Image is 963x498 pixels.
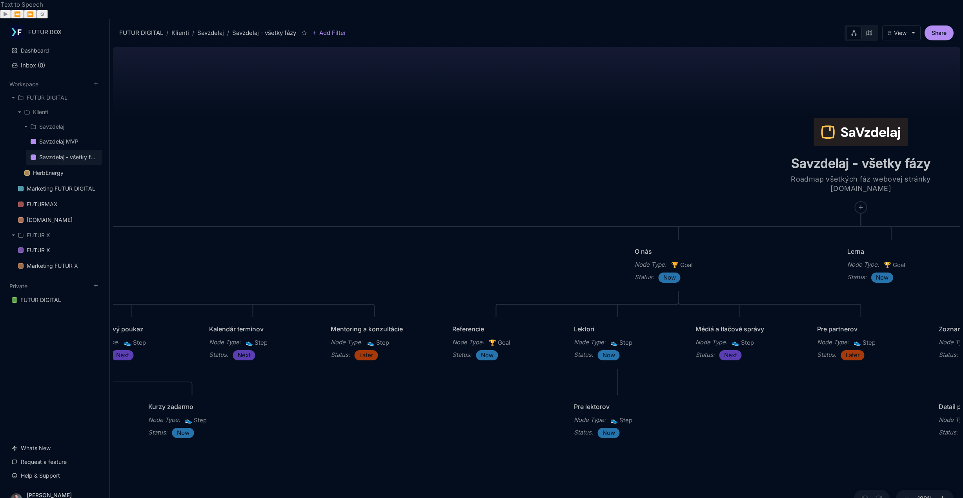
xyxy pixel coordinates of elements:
[635,260,666,269] div: Node Type :
[574,415,606,425] div: Node Type :
[177,428,189,438] span: Now
[610,339,619,346] i: 👟
[732,339,741,346] i: 👟
[13,258,102,273] a: Marketing FUTUR X
[27,245,50,255] div: FUTUR X
[7,441,102,456] a: Whats New
[27,93,67,102] div: FUTUR DIGITAL
[7,228,102,242] div: FUTUR X
[574,338,606,347] div: Node Type :
[246,338,268,347] span: Step
[27,261,78,271] div: Marketing FUTUR X
[367,338,389,347] span: Step
[20,165,102,180] a: HerbEnergy
[574,428,593,437] div: Status :
[148,428,167,437] div: Status :
[732,338,754,347] span: Step
[33,107,48,117] div: Klienti
[124,339,133,346] i: 👟
[846,351,860,360] span: Later
[817,324,905,334] div: Pre partnerov
[603,351,615,360] span: Now
[939,428,958,437] div: Status :
[20,295,61,305] div: FUTUR DIGITAL
[331,324,419,334] div: Mentoring a konzultácie
[185,416,194,424] i: 👟
[847,247,935,256] div: Lerna
[7,468,102,483] a: Help & Support
[695,350,715,360] div: Status :
[671,260,693,270] span: Goal
[847,273,867,282] div: Status :
[119,28,163,38] div: FUTUR DIGITAL
[80,317,183,368] div: Darčekový poukazNode Type:👟StepNext
[317,28,346,38] span: Add Filter
[331,350,350,360] div: Status :
[894,30,907,36] div: View
[452,350,471,360] div: Status :
[9,283,27,289] button: Private
[7,293,102,307] a: FUTUR DIGITAL
[566,394,669,445] div: Pre lektorovNode Type:👟StepStatus:Now
[202,317,304,368] div: Kalendár termínovNode Type:👟StepStatus:Next
[7,454,102,469] a: Request a feature
[489,339,498,346] i: 🏆
[26,134,102,149] a: Savzdelaj MVP
[27,184,95,193] div: Marketing FUTUR DIGITAL
[7,91,102,105] div: FUTUR DIGITAL
[192,28,194,38] div: /
[9,81,38,87] button: Workspace
[663,273,676,282] span: Now
[13,258,102,274] div: Marketing FUTUR X
[610,338,632,347] span: Step
[452,324,540,334] div: Referencie
[925,25,954,40] button: Share
[489,338,510,347] span: Goal
[876,273,888,282] span: Now
[116,351,129,360] span: Next
[847,260,879,269] div: Node Type :
[939,350,958,360] div: Status :
[882,25,921,40] button: View
[854,338,876,347] span: Step
[695,324,783,334] div: Médiá a tlačové správy
[854,339,863,346] i: 👟
[26,150,102,165] div: Savzdelaj - všetky fázy
[171,28,189,38] div: Klienti
[635,247,723,256] div: O nás
[840,239,943,290] div: LernaNode Type:🏆GoalStatus:Now
[445,317,548,368] div: ReferencieNode Type:🏆GoalStatus:Now
[574,350,593,360] div: Status :
[185,416,207,425] span: Step
[783,174,939,193] textarea: Roadmap všetkých fáz webovej stránky [DOMAIN_NAME]
[695,338,727,347] div: Node Type :
[13,243,102,258] div: FUTUR X
[13,213,102,228] div: [DOMAIN_NAME]
[481,351,493,360] span: Now
[141,394,244,445] div: Kurzy zadarmoNode Type:👟StepStatus:Now
[452,338,484,347] div: Node Type :
[209,324,297,334] div: Kalendár termínov
[331,338,362,347] div: Node Type :
[27,215,73,225] div: [DOMAIN_NAME]
[13,105,102,119] div: Klienti
[24,10,37,18] button: Forward
[20,120,102,134] div: Savzdelaj
[27,231,50,240] div: FUTUR X
[770,93,952,214] div: iconRoadmap všetkých fáz webovej stránky [DOMAIN_NAME]
[817,338,849,347] div: Node Type :
[13,197,102,212] a: FUTURMAX
[7,88,102,276] div: Workspace
[724,351,737,360] span: Next
[884,260,905,270] span: Goal
[20,165,102,181] div: HerbEnergy
[884,261,893,269] i: 🏆
[27,200,58,209] div: FUTURMAX
[688,317,791,368] div: Médiá a tlačové správyNode Type:👟StepStatus:Next
[635,273,654,282] div: Status :
[124,338,146,347] span: Step
[209,350,228,360] div: Status :
[814,118,908,146] img: icon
